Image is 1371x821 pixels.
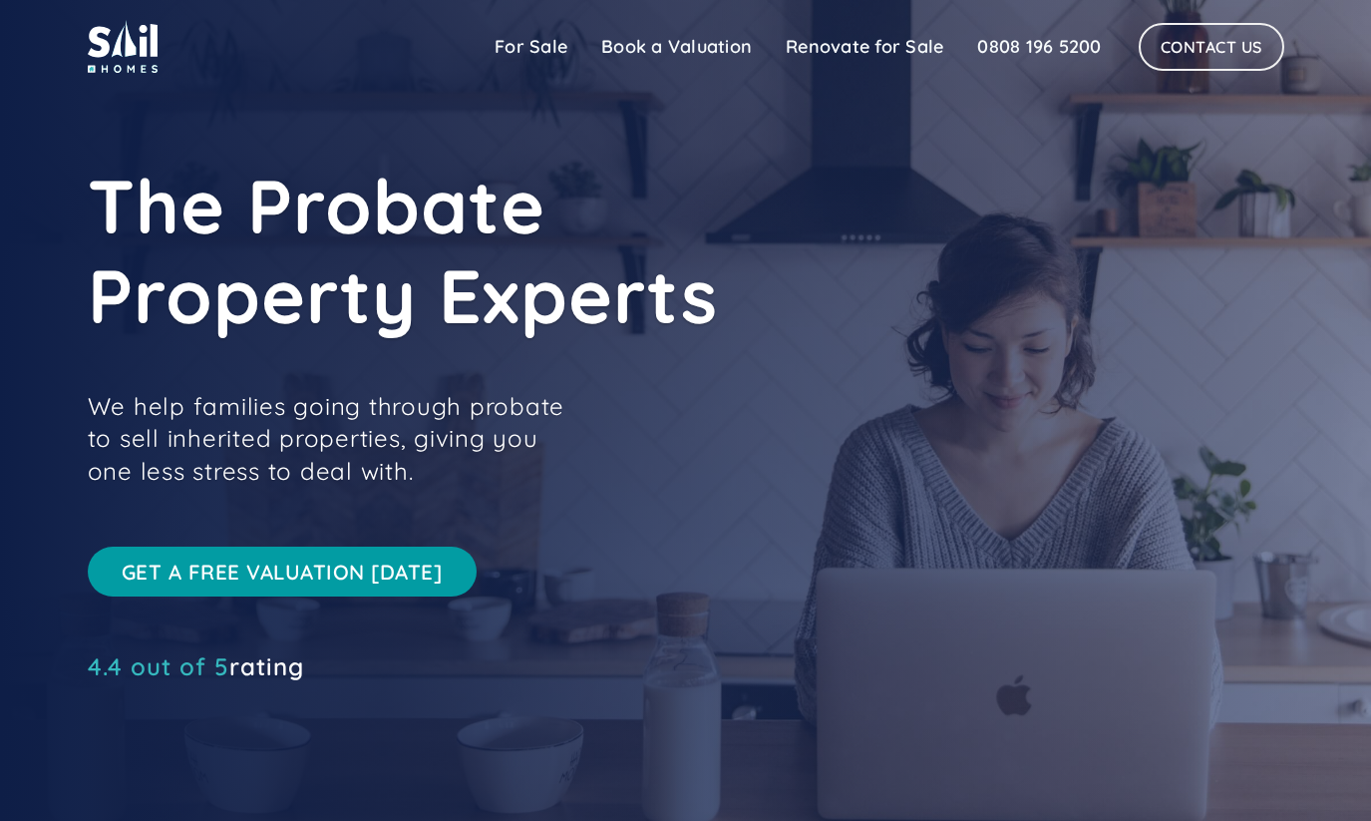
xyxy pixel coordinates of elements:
[960,27,1118,67] a: 0808 196 5200
[478,27,584,67] a: For Sale
[1139,23,1284,71] a: Contact Us
[769,27,960,67] a: Renovate for Sale
[88,686,387,710] iframe: Customer reviews powered by Trustpilot
[88,161,985,340] h1: The Probate Property Experts
[88,547,477,597] a: Get a free valuation [DATE]
[88,20,158,73] img: sail home logo
[88,390,586,487] p: We help families going through probate to sell inherited properties, giving you one less stress t...
[88,651,229,681] span: 4.4 out of 5
[88,656,304,676] div: rating
[584,27,769,67] a: Book a Valuation
[88,656,304,676] a: 4.4 out of 5rating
